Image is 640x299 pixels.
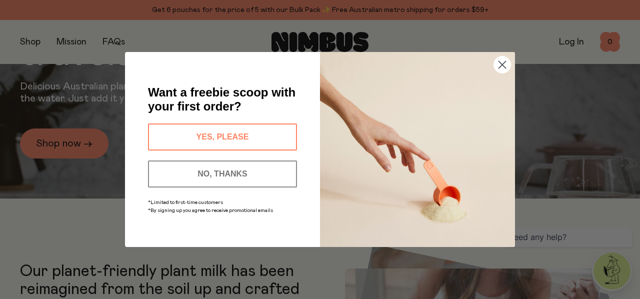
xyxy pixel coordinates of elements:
[493,56,511,73] button: Close dialog
[148,160,297,187] button: NO, THANKS
[148,85,295,113] span: Want a freebie scoop with your first order?
[148,123,297,150] button: YES, PLEASE
[320,52,515,247] img: c0d45117-8e62-4a02-9742-374a5db49d45.jpeg
[148,200,223,205] span: *Limited to first-time customers
[148,208,273,213] span: *By signing up you agree to receive promotional emails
